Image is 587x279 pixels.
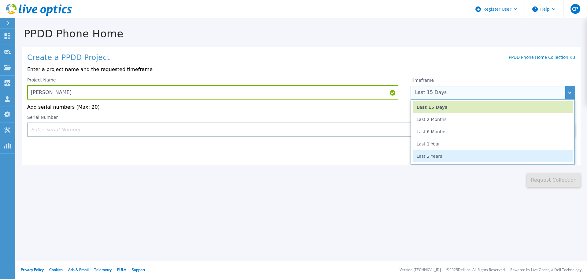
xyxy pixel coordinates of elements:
[411,78,434,83] label: Timeframe
[27,85,398,100] input: Enter Project Name
[413,138,573,150] li: Last 1 Year
[49,267,63,272] a: Cookies
[446,268,505,272] li: © 2025 Dell Inc. All Rights Reserved
[413,126,573,138] li: Last 6 Months
[94,267,112,272] a: Telemetry
[27,67,575,72] p: Enter a project name and the requested timeframe
[27,54,110,62] h1: Create a PPDD Project
[132,267,145,272] a: Support
[68,267,89,272] a: Ads & Email
[117,267,126,272] a: EULA
[509,54,575,60] a: PPDD Phone Home Collection KB
[527,173,581,187] button: Request Collection
[400,268,441,272] li: Version: [TECHNICAL_ID]
[413,150,573,162] li: Last 2 Years
[510,268,581,272] li: Powered by Live Optics, a Dell Technology
[27,104,575,110] p: Add serial numbers (Max: 20)
[15,28,587,40] h1: PPDD Phone Home
[27,123,511,137] input: Enter Serial Number
[27,78,56,82] label: Project Name
[21,267,44,272] a: Privacy Policy
[415,90,564,95] div: Last 15 Days
[413,101,573,113] li: Last 15 Days
[572,6,578,11] span: CP
[413,113,573,126] li: Last 2 Months
[27,115,58,119] label: Serial Number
